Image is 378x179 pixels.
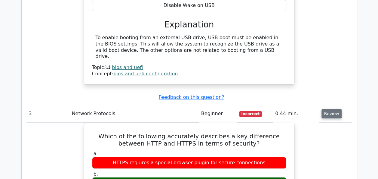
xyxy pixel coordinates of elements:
span: b. [94,171,98,177]
a: Feedback on this question? [158,94,224,100]
div: Topic: [92,64,286,71]
div: HTTPS requires a special browser plugin for secure connections [92,157,286,169]
a: bios and uefi [112,64,143,70]
span: a. [94,151,98,156]
span: Incorrect [239,111,262,117]
h3: Explanation [96,20,283,30]
td: Network Protocols [69,105,199,122]
td: Beginner [199,105,237,122]
td: 3 [26,105,69,122]
a: bios and uefi configuration [113,71,178,77]
div: To enable booting from an external USB drive, USB boot must be enabled in the BIOS settings. This... [96,35,283,60]
td: 0:44 min. [273,105,319,122]
h5: Which of the following accurately describes a key difference between HTTP and HTTPS in terms of s... [91,133,287,147]
button: Review [321,109,342,118]
div: Concept: [92,71,286,77]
